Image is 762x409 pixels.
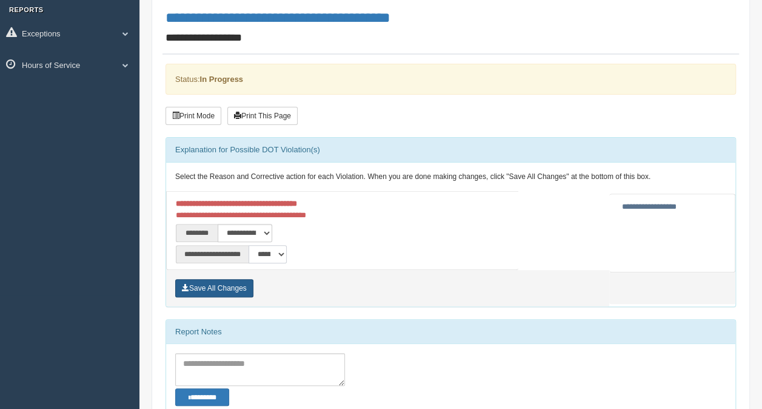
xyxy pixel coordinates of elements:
[165,64,736,95] div: Status:
[175,279,253,297] button: Save
[166,320,735,344] div: Report Notes
[165,107,221,125] button: Print Mode
[175,388,229,406] button: Change Filter Options
[166,163,735,192] div: Select the Reason and Corrective action for each Violation. When you are done making changes, cli...
[166,138,735,162] div: Explanation for Possible DOT Violation(s)
[199,75,243,84] strong: In Progress
[227,107,298,125] button: Print This Page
